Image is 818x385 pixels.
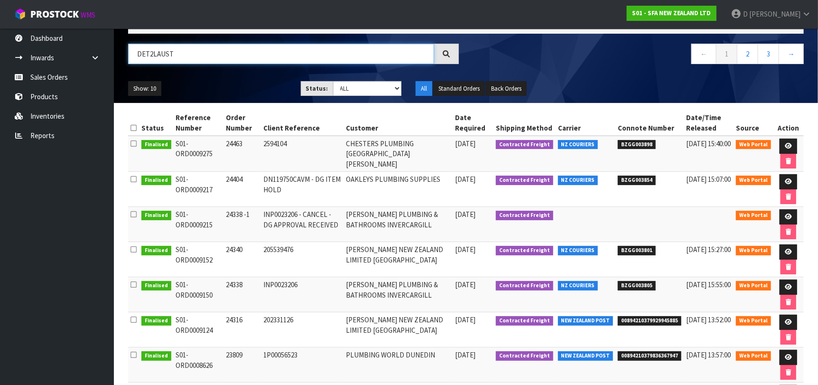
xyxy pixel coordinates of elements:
a: ← [691,44,716,64]
span: [DATE] 15:27:00 [686,245,731,254]
td: S01-ORD0009275 [174,136,223,172]
input: Search sales orders [128,44,434,64]
td: 2594104 [261,136,344,172]
span: NEW ZEALAND POST [558,351,613,361]
button: Back Orders [486,81,527,96]
span: [DATE] 15:40:00 [686,139,731,148]
span: BZGG003898 [618,140,656,150]
span: Contracted Freight [496,281,553,291]
td: 1P00056523 [261,347,344,383]
td: DN119750CAVM - DG ITEM HOLD [261,172,344,207]
strong: Status: [306,85,328,93]
td: 205539476 [261,242,344,277]
td: S01-ORD0009150 [174,277,223,312]
span: [DATE] [455,175,476,184]
td: [PERSON_NAME] PLUMBING & BATHROOMS INVERCARGILL [344,277,453,312]
span: [DATE] [455,139,476,148]
span: Contracted Freight [496,176,553,185]
strong: S01 - SFA NEW ZEALAND LTD [632,9,711,17]
th: Source [734,110,773,136]
span: [DATE] 13:52:00 [686,315,731,324]
td: 24338 [223,277,261,312]
span: Finalised [141,211,171,220]
a: 3 [758,44,779,64]
span: ProStock [30,8,79,20]
span: [DATE] 15:55:00 [686,280,731,289]
span: Contracted Freight [496,246,553,255]
span: Finalised [141,316,171,326]
td: S01-ORD0008626 [174,347,223,383]
th: Date Required [453,110,494,136]
td: 202331126 [261,312,344,347]
span: Finalised [141,246,171,255]
span: Web Portal [736,351,771,361]
span: BZGG003854 [618,176,656,185]
td: [PERSON_NAME] PLUMBING & BATHROOMS INVERCARGILL [344,207,453,242]
span: NZ COURIERS [558,246,598,255]
span: [DATE] [455,245,476,254]
span: [DATE] 13:57:00 [686,350,731,359]
td: [PERSON_NAME] NEW ZEALAND LIMITED [GEOGRAPHIC_DATA] [344,312,453,347]
span: Web Portal [736,246,771,255]
span: D [743,9,748,19]
span: Finalised [141,351,171,361]
span: 00894210379929945885 [618,316,681,326]
th: Order Number [223,110,261,136]
td: S01-ORD0009215 [174,207,223,242]
td: 24463 [223,136,261,172]
span: NZ COURIERS [558,281,598,291]
th: Action [773,110,804,136]
span: Finalised [141,176,171,185]
small: WMS [81,10,95,19]
span: BZGG003801 [618,246,656,255]
img: cube-alt.png [14,8,26,20]
a: 1 [716,44,737,64]
td: INP0023206 - CANCEL - DG APPROVAL RECEIVED [261,207,344,242]
span: 00894210379836367947 [618,351,681,361]
th: Date/Time Released [684,110,734,136]
td: PLUMBING WORLD DUNEDIN [344,347,453,383]
span: Contracted Freight [496,316,553,326]
span: Web Portal [736,176,771,185]
td: 24338 -1 [223,207,261,242]
span: Contracted Freight [496,211,553,220]
span: [PERSON_NAME] [749,9,800,19]
span: [DATE] [455,280,476,289]
th: Customer [344,110,453,136]
td: CHESTERS PLUMBING [GEOGRAPHIC_DATA][PERSON_NAME] [344,136,453,172]
th: Carrier [556,110,616,136]
span: Web Portal [736,316,771,326]
span: Finalised [141,281,171,291]
span: NZ COURIERS [558,176,598,185]
td: OAKLEYS PLUMBING SUPPLIES [344,172,453,207]
td: INP0023206 [261,277,344,312]
button: Standard Orders [433,81,485,96]
th: Status [139,110,174,136]
td: 24404 [223,172,261,207]
td: S01-ORD0009152 [174,242,223,277]
th: Shipping Method [493,110,556,136]
th: Reference Number [174,110,223,136]
span: [DATE] [455,350,476,359]
button: Show: 10 [128,81,161,96]
td: 23809 [223,347,261,383]
a: → [779,44,804,64]
td: 24316 [223,312,261,347]
span: Web Portal [736,140,771,150]
th: Client Reference [261,110,344,136]
td: S01-ORD0009124 [174,312,223,347]
span: Finalised [141,140,171,150]
a: 2 [737,44,758,64]
button: All [416,81,432,96]
span: Contracted Freight [496,351,553,361]
span: [DATE] 15:07:00 [686,175,731,184]
span: [DATE] [455,315,476,324]
span: BZGG003805 [618,281,656,291]
td: 24340 [223,242,261,277]
span: [DATE] [455,210,476,219]
span: Web Portal [736,211,771,220]
span: Web Portal [736,281,771,291]
span: Contracted Freight [496,140,553,150]
span: NEW ZEALAND POST [558,316,613,326]
span: NZ COURIERS [558,140,598,150]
